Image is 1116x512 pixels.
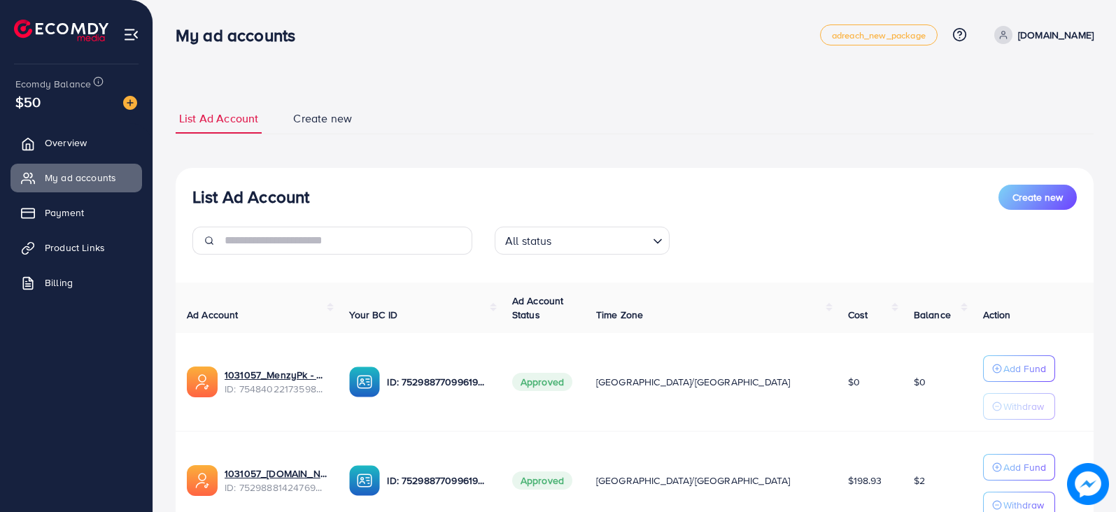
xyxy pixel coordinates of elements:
p: [DOMAIN_NAME] [1018,27,1094,43]
span: Time Zone [596,308,643,322]
button: Withdraw [983,393,1055,420]
span: Payment [45,206,84,220]
span: Approved [512,373,572,391]
span: $0 [848,375,860,389]
a: Overview [10,129,142,157]
button: Create new [998,185,1077,210]
p: ID: 7529887709961928705 [387,374,489,390]
button: Add Fund [983,454,1055,481]
a: Payment [10,199,142,227]
span: ID: 7529888142476902417 [225,481,327,495]
span: All status [502,231,555,251]
img: image [1067,463,1109,505]
span: My ad accounts [45,171,116,185]
span: [GEOGRAPHIC_DATA]/[GEOGRAPHIC_DATA] [596,375,791,389]
span: Cost [848,308,868,322]
p: Withdraw [1003,398,1044,415]
h3: My ad accounts [176,25,306,45]
span: Billing [45,276,73,290]
p: ID: 7529887709961928705 [387,472,489,489]
span: Action [983,308,1011,322]
a: adreach_new_package [820,24,938,45]
a: Product Links [10,234,142,262]
span: $2 [914,474,925,488]
span: Ad Account [187,308,239,322]
span: Ad Account Status [512,294,564,322]
span: adreach_new_package [832,31,926,40]
img: ic-ads-acc.e4c84228.svg [187,465,218,496]
a: Billing [10,269,142,297]
span: Create new [293,111,352,127]
span: Overview [45,136,87,150]
span: $198.93 [848,474,882,488]
span: Create new [1012,190,1063,204]
p: Add Fund [1003,459,1046,476]
a: My ad accounts [10,164,142,192]
p: Add Fund [1003,360,1046,377]
span: Your BC ID [349,308,397,322]
span: Ecomdy Balance [15,77,91,91]
div: Search for option [495,227,670,255]
img: logo [14,20,108,41]
img: image [123,96,137,110]
img: ic-ba-acc.ded83a64.svg [349,367,380,397]
span: List Ad Account [179,111,258,127]
span: Approved [512,471,572,490]
img: ic-ads-acc.e4c84228.svg [187,367,218,397]
a: [DOMAIN_NAME] [989,26,1094,44]
span: Balance [914,308,951,322]
a: 1031057_MenzyPk - AD/AC 2_1757499376603 [225,368,327,382]
span: $50 [15,92,41,112]
img: ic-ba-acc.ded83a64.svg [349,465,380,496]
span: $0 [914,375,926,389]
input: Search for option [556,228,647,251]
span: Product Links [45,241,105,255]
h3: List Ad Account [192,187,309,207]
div: <span class='underline'>1031057_menzyfashion.pk_1753188710183</span></br>7529888142476902417 [225,467,327,495]
div: <span class='underline'>1031057_MenzyPk - AD/AC 2_1757499376603</span></br>7548402217359835137 [225,368,327,397]
img: menu [123,27,139,43]
a: 1031057_[DOMAIN_NAME]_1753188710183 [225,467,327,481]
span: [GEOGRAPHIC_DATA]/[GEOGRAPHIC_DATA] [596,474,791,488]
button: Add Fund [983,355,1055,382]
span: ID: 7548402217359835137 [225,382,327,396]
